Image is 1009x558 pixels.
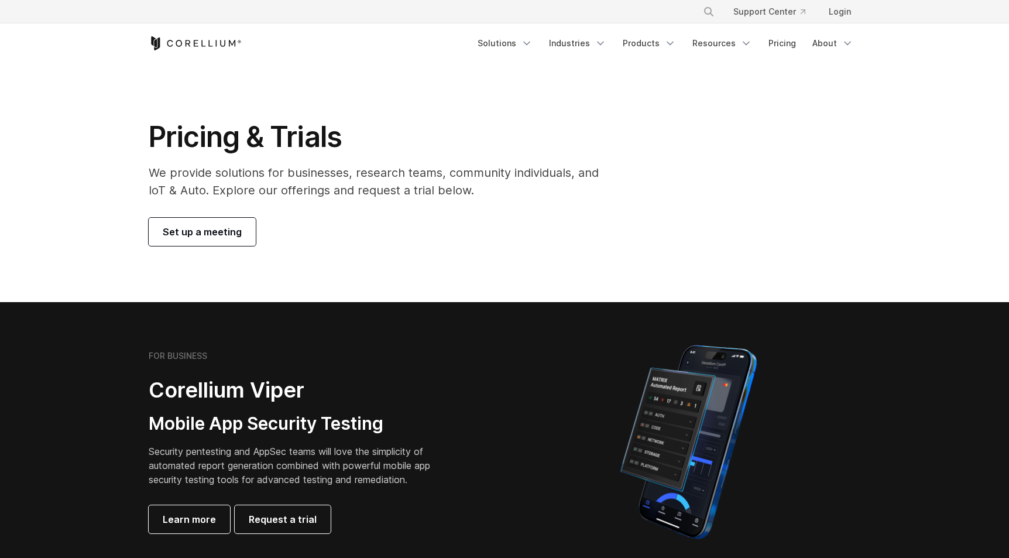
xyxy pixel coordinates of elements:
span: Request a trial [249,512,317,526]
h2: Corellium Viper [149,377,448,403]
p: We provide solutions for businesses, research teams, community individuals, and IoT & Auto. Explo... [149,164,615,199]
img: Corellium MATRIX automated report on iPhone showing app vulnerability test results across securit... [600,340,777,545]
a: Corellium Home [149,36,242,50]
a: Login [819,1,860,22]
a: Solutions [471,33,540,54]
span: Learn more [163,512,216,526]
a: Set up a meeting [149,218,256,246]
a: Products [616,33,683,54]
a: Resources [685,33,759,54]
button: Search [698,1,719,22]
a: Pricing [761,33,803,54]
div: Navigation Menu [689,1,860,22]
h3: Mobile App Security Testing [149,413,448,435]
a: Request a trial [235,505,331,533]
a: Learn more [149,505,230,533]
p: Security pentesting and AppSec teams will love the simplicity of automated report generation comb... [149,444,448,487]
div: Navigation Menu [471,33,860,54]
a: Industries [542,33,613,54]
a: About [805,33,860,54]
a: Support Center [724,1,815,22]
h1: Pricing & Trials [149,119,615,155]
span: Set up a meeting [163,225,242,239]
h6: FOR BUSINESS [149,351,207,361]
